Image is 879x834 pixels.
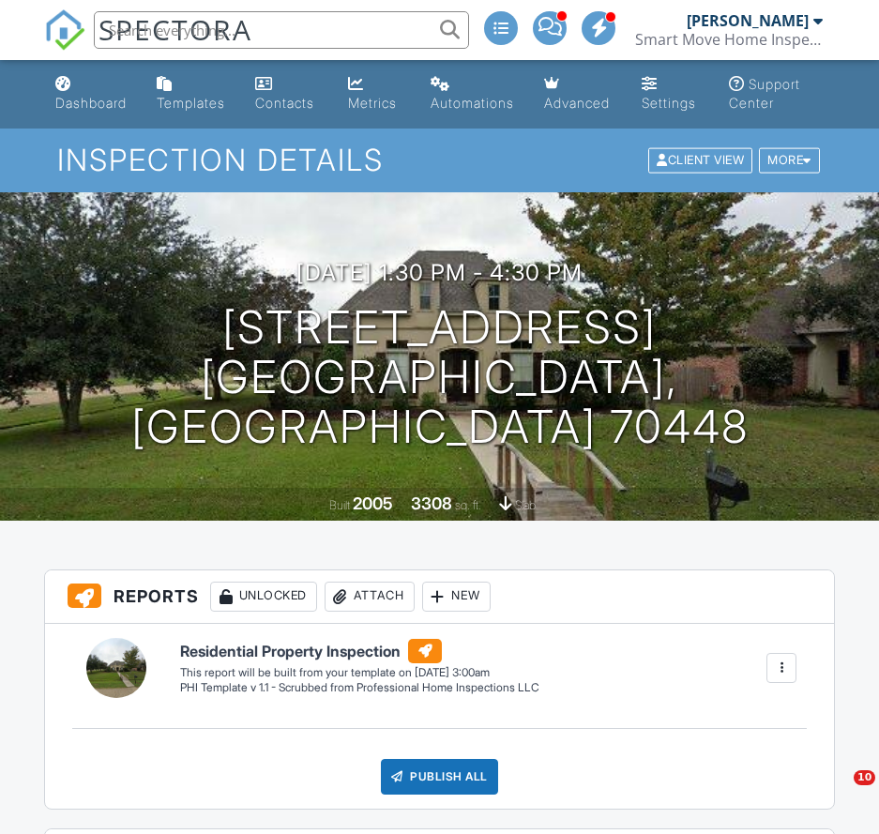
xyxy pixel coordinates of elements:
[411,493,452,513] div: 3308
[544,95,610,111] div: Advanced
[341,68,408,121] a: Metrics
[210,582,317,612] div: Unlocked
[296,260,583,285] h3: [DATE] 1:30 pm - 4:30 pm
[537,68,619,121] a: Advanced
[149,68,233,121] a: Templates
[648,148,752,174] div: Client View
[515,498,536,512] span: slab
[180,665,539,680] div: This report will be built from your template on [DATE] 3:00am
[180,680,539,696] div: PHI Template v 1.1 - Scrubbed from Professional Home Inspections LLC
[854,770,875,785] span: 10
[94,11,469,49] input: Search everything...
[157,95,225,111] div: Templates
[422,582,491,612] div: New
[248,68,326,121] a: Contacts
[44,25,252,65] a: SPECTORA
[57,144,822,176] h1: Inspection Details
[687,11,809,30] div: [PERSON_NAME]
[759,148,820,174] div: More
[455,498,481,512] span: sq. ft.
[48,68,134,121] a: Dashboard
[635,30,823,49] div: Smart Move Home Inspections, LLC LHI#11201
[634,68,706,121] a: Settings
[423,68,522,121] a: Automations (Advanced)
[329,498,350,512] span: Built
[30,303,849,451] h1: [STREET_ADDRESS] [GEOGRAPHIC_DATA], [GEOGRAPHIC_DATA] 70448
[44,9,85,51] img: The Best Home Inspection Software - Spectora
[729,76,800,111] div: Support Center
[325,582,415,612] div: Attach
[45,570,834,624] h3: Reports
[348,95,397,111] div: Metrics
[431,95,514,111] div: Automations
[642,95,696,111] div: Settings
[353,493,393,513] div: 2005
[180,639,539,663] h6: Residential Property Inspection
[721,68,831,121] a: Support Center
[55,95,127,111] div: Dashboard
[646,152,757,166] a: Client View
[381,759,498,795] div: Publish All
[255,95,314,111] div: Contacts
[815,770,860,815] iframe: Intercom live chat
